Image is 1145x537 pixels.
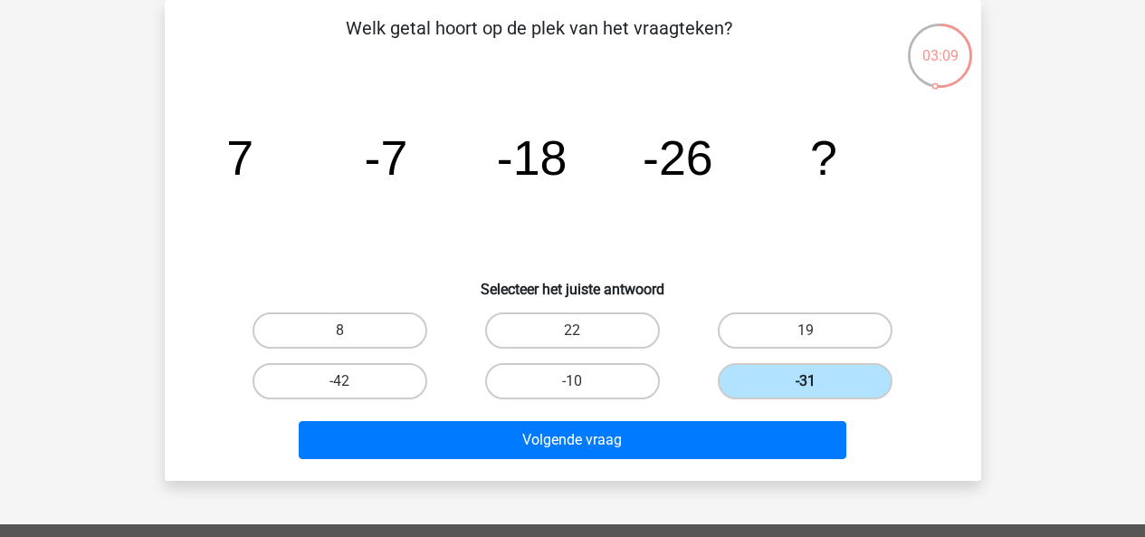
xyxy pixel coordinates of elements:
[226,130,253,185] tspan: 7
[718,312,892,349] label: 19
[194,14,884,69] p: Welk getal hoort op de plek van het vraagteken?
[485,312,660,349] label: 22
[643,130,713,185] tspan: -26
[253,363,427,399] label: -42
[810,130,837,185] tspan: ?
[496,130,567,185] tspan: -18
[906,22,974,67] div: 03:09
[194,266,952,298] h6: Selecteer het juiste antwoord
[718,363,892,399] label: -31
[364,130,407,185] tspan: -7
[485,363,660,399] label: -10
[253,312,427,349] label: 8
[299,421,846,459] button: Volgende vraag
